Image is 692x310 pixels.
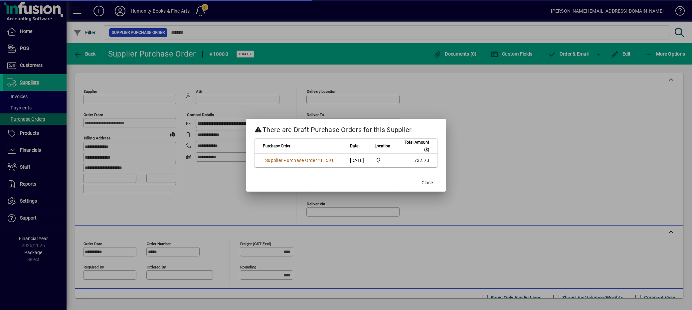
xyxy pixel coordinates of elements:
[395,154,437,167] td: 732.73
[417,177,438,189] button: Close
[350,142,358,150] span: Date
[320,158,334,163] span: 11591
[375,142,390,150] span: Location
[399,139,429,153] span: Total Amount ($)
[263,157,336,164] a: Supplier Purchase Order#11591
[263,142,290,150] span: Purchase Order
[422,179,433,186] span: Close
[374,157,391,164] span: Humanity Books & Fine Art Supplies
[346,154,370,167] td: [DATE]
[265,158,317,163] span: Supplier Purchase Order
[317,158,320,163] span: #
[246,119,446,138] h2: There are Draft Purchase Orders for this Supplier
